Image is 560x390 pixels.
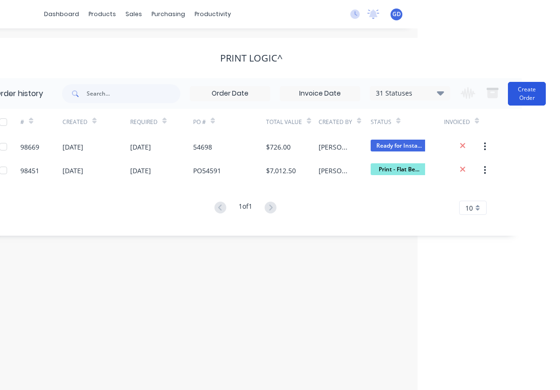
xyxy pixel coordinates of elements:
[444,109,486,135] div: Invoiced
[190,87,270,101] input: Order Date
[280,87,360,101] input: Invoice Date
[130,109,193,135] div: Required
[130,118,158,126] div: Required
[266,166,296,176] div: $7,012.50
[370,88,450,98] div: 31 Statuses
[392,10,401,18] span: GD
[39,7,84,21] a: dashboard
[193,142,212,152] div: 54698
[371,163,427,175] span: Print - Flat Be...
[319,142,352,152] div: [PERSON_NAME]
[266,142,291,152] div: $726.00
[20,142,39,152] div: 98669
[20,109,62,135] div: #
[508,82,546,106] button: Create Order
[62,118,88,126] div: Created
[62,109,131,135] div: Created
[319,109,371,135] div: Created By
[266,109,318,135] div: Total Value
[121,7,147,21] div: sales
[20,118,24,126] div: #
[193,118,206,126] div: PO #
[87,84,180,103] input: Search...
[239,201,252,215] div: 1 of 1
[193,166,221,176] div: PO54591
[266,118,302,126] div: Total Value
[62,166,83,176] div: [DATE]
[130,166,151,176] div: [DATE]
[371,140,427,151] span: Ready for Insta...
[190,7,236,21] div: productivity
[371,109,444,135] div: Status
[220,53,283,64] div: Print Logic^
[319,118,352,126] div: Created By
[193,109,267,135] div: PO #
[62,142,83,152] div: [DATE]
[465,203,473,213] span: 10
[371,118,391,126] div: Status
[84,7,121,21] div: products
[319,166,352,176] div: [PERSON_NAME]
[20,166,39,176] div: 98451
[444,118,470,126] div: Invoiced
[130,142,151,152] div: [DATE]
[147,7,190,21] div: purchasing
